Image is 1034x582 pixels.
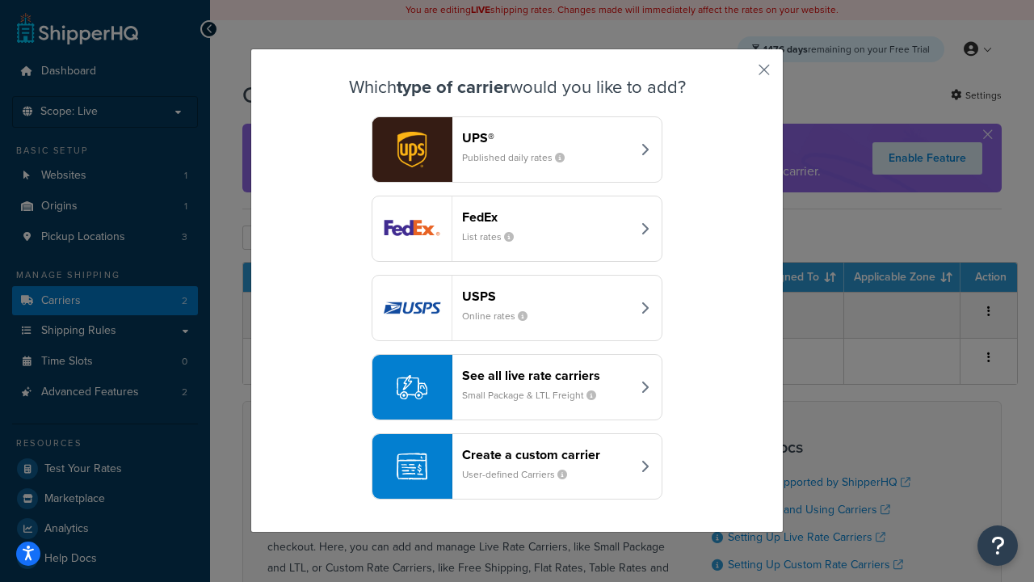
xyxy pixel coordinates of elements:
h3: Which would you like to add? [292,78,742,97]
small: User-defined Carriers [462,467,580,482]
img: icon-carrier-liverate-becf4550.svg [397,372,427,403]
button: ups logoUPS®Published daily rates [372,116,662,183]
strong: type of carrier [397,74,510,100]
header: FedEx [462,209,631,225]
header: Create a custom carrier [462,447,631,462]
button: Open Resource Center [977,525,1018,566]
img: icon-carrier-custom-c93b8a24.svg [397,451,427,482]
button: usps logoUSPSOnline rates [372,275,662,341]
button: Create a custom carrierUser-defined Carriers [372,433,662,500]
small: Published daily rates [462,150,578,165]
header: See all live rate carriers [462,368,631,383]
small: Small Package & LTL Freight [462,388,609,403]
img: ups logo [372,117,452,182]
img: usps logo [372,276,452,340]
img: fedEx logo [372,196,452,261]
header: UPS® [462,130,631,145]
button: See all live rate carriersSmall Package & LTL Freight [372,354,662,420]
header: USPS [462,289,631,304]
small: Online rates [462,309,540,323]
button: fedEx logoFedExList rates [372,196,662,262]
small: List rates [462,230,527,244]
